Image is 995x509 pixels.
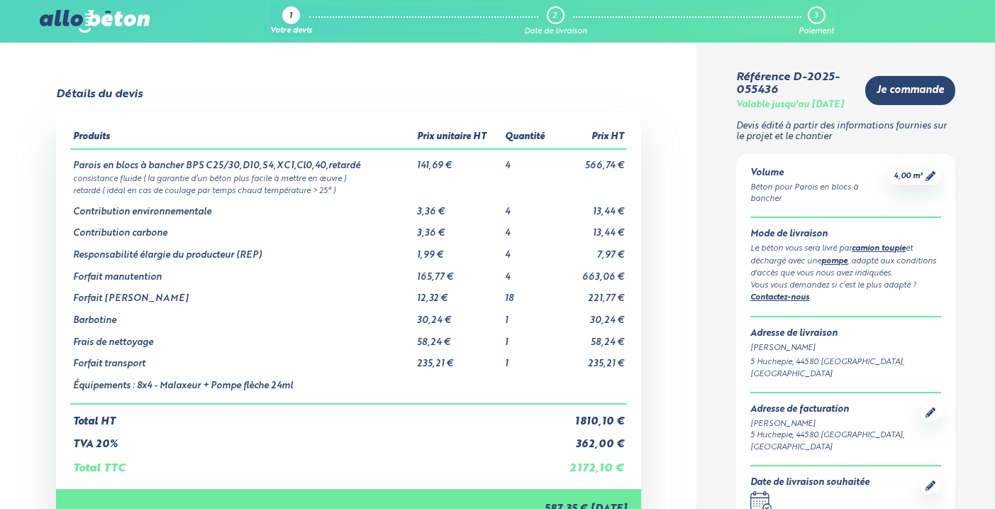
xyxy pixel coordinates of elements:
[750,229,941,240] div: Mode de livraison
[556,451,627,475] td: 2 172,10 €
[814,11,818,21] div: 3
[750,329,941,339] div: Adresse de livraison
[556,217,627,239] td: 13,44 €
[865,76,955,105] a: Je commande
[70,261,414,283] td: Forfait manutention
[750,405,920,415] div: Adresse de facturation
[502,239,555,261] td: 4
[70,370,414,404] td: Équipements : 8x4 - Malaxeur + Pompe flèche 24ml
[70,217,414,239] td: Contribution carbone
[556,149,627,172] td: 566,74 €
[750,342,941,354] div: [PERSON_NAME]
[70,427,556,451] td: TVA 20%
[56,88,143,101] div: Détails du devis
[270,6,312,36] a: 1 Votre devis
[414,217,503,239] td: 3,36 €
[556,427,627,451] td: 362,00 €
[70,327,414,349] td: Frais de nettoyage
[556,348,627,370] td: 235,21 €
[556,327,627,349] td: 58,24 €
[852,245,906,253] a: camion toupie
[556,239,627,261] td: 7,97 €
[556,126,627,149] th: Prix HT
[502,327,555,349] td: 1
[502,283,555,305] td: 18
[869,454,979,493] iframe: Help widget launcher
[750,418,920,430] div: [PERSON_NAME]
[414,327,503,349] td: 58,24 €
[556,305,627,327] td: 30,24 €
[750,243,941,280] div: Le béton vous sera livré par et déchargé avec une , adapté aux conditions d'accès que vous nous a...
[502,261,555,283] td: 4
[502,305,555,327] td: 1
[70,305,414,327] td: Barbotine
[556,283,627,305] td: 221,77 €
[502,126,555,149] th: Quantité
[750,168,888,179] div: Volume
[70,451,556,475] td: Total TTC
[70,348,414,370] td: Forfait transport
[70,172,627,184] td: consistance fluide ( la garantie d’un béton plus facile à mettre en œuvre )
[414,305,503,327] td: 30,24 €
[70,126,414,149] th: Produits
[502,348,555,370] td: 1
[414,196,503,218] td: 3,36 €
[40,10,149,33] img: allobéton
[556,261,627,283] td: 663,06 €
[414,126,503,149] th: Prix unitaire HT
[750,280,941,305] div: Vous vous demandez si c’est le plus adapté ? .
[736,100,844,111] div: Valable jusqu'au [DATE]
[70,184,627,196] td: retardé ( idéal en cas de coulage par temps chaud température > 25° )
[70,283,414,305] td: Forfait [PERSON_NAME]
[524,27,587,36] div: Date de livraison
[552,11,557,21] div: 2
[524,6,587,36] a: 2 Date de livraison
[70,149,414,172] td: Parois en blocs à bancher BPS C25/30,D10,S4,XC1,Cl0,40,retardé
[821,258,847,266] a: pompe
[750,429,920,454] div: 5 Huchepie, 44580 [GEOGRAPHIC_DATA], [GEOGRAPHIC_DATA]
[799,27,834,36] div: Paiement
[414,261,503,283] td: 165,77 €
[750,182,888,206] div: Béton pour Parois en blocs à bancher
[556,404,627,428] td: 1 810,10 €
[502,149,555,172] td: 4
[750,294,809,302] a: Contactez-nous
[70,239,414,261] td: Responsabilité élargie du producteur (REP)
[502,217,555,239] td: 4
[70,404,556,428] td: Total HT
[502,196,555,218] td: 4
[270,27,312,36] div: Votre devis
[736,71,854,97] div: Référence D-2025-055436
[414,283,503,305] td: 12,32 €
[289,12,292,21] div: 1
[736,121,955,142] p: Devis édité à partir des informations fournies sur le projet et le chantier
[70,196,414,218] td: Contribution environnementale
[877,84,944,97] span: Je commande
[414,149,503,172] td: 141,69 €
[414,348,503,370] td: 235,21 €
[799,6,834,36] a: 3 Paiement
[750,478,869,488] div: Date de livraison souhaitée
[750,356,941,381] div: 5 Huchepie, 44580 [GEOGRAPHIC_DATA], [GEOGRAPHIC_DATA]
[414,239,503,261] td: 1,99 €
[556,196,627,218] td: 13,44 €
